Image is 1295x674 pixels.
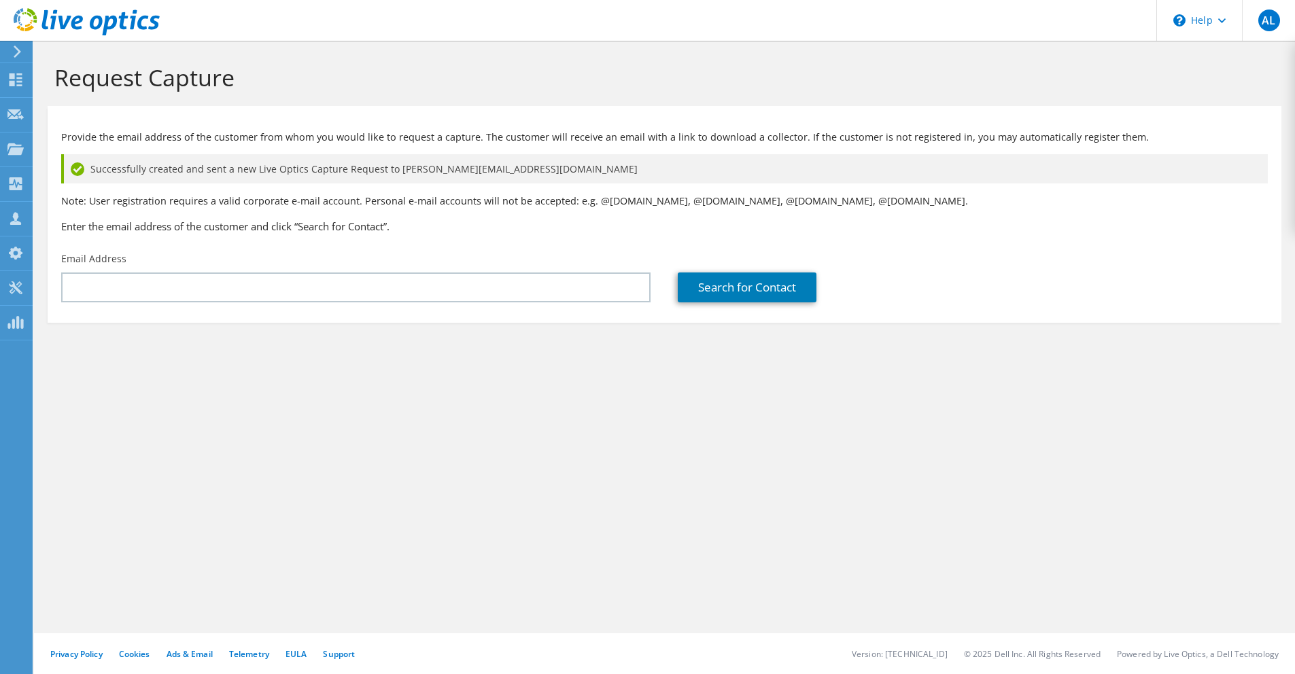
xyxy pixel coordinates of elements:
a: Privacy Policy [50,648,103,660]
li: Powered by Live Optics, a Dell Technology [1117,648,1279,660]
svg: \n [1173,14,1186,26]
p: Note: User registration requires a valid corporate e-mail account. Personal e-mail accounts will ... [61,194,1268,209]
a: Telemetry [229,648,269,660]
h3: Enter the email address of the customer and click “Search for Contact”. [61,219,1268,234]
label: Email Address [61,252,126,266]
a: Ads & Email [167,648,213,660]
a: Cookies [119,648,150,660]
a: Support [323,648,355,660]
a: EULA [286,648,307,660]
li: © 2025 Dell Inc. All Rights Reserved [964,648,1101,660]
a: Search for Contact [678,272,816,302]
p: Provide the email address of the customer from whom you would like to request a capture. The cust... [61,130,1268,145]
span: Successfully created and sent a new Live Optics Capture Request to [PERSON_NAME][EMAIL_ADDRESS][D... [90,162,638,177]
li: Version: [TECHNICAL_ID] [852,648,948,660]
span: AL [1258,10,1280,31]
h1: Request Capture [54,63,1268,92]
